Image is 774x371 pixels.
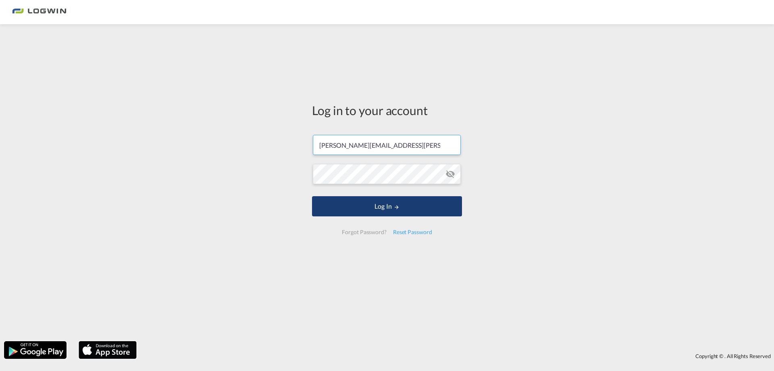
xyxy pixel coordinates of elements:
div: Reset Password [390,225,435,239]
input: Enter email/phone number [313,135,461,155]
img: bc73a0e0d8c111efacd525e4c8ad7d32.png [12,3,67,21]
img: google.png [3,340,67,360]
div: Log in to your account [312,102,462,119]
img: apple.png [78,340,137,360]
div: Forgot Password? [339,225,389,239]
button: LOGIN [312,196,462,216]
div: Copyright © . All Rights Reserved [141,349,774,363]
md-icon: icon-eye-off [445,169,455,179]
